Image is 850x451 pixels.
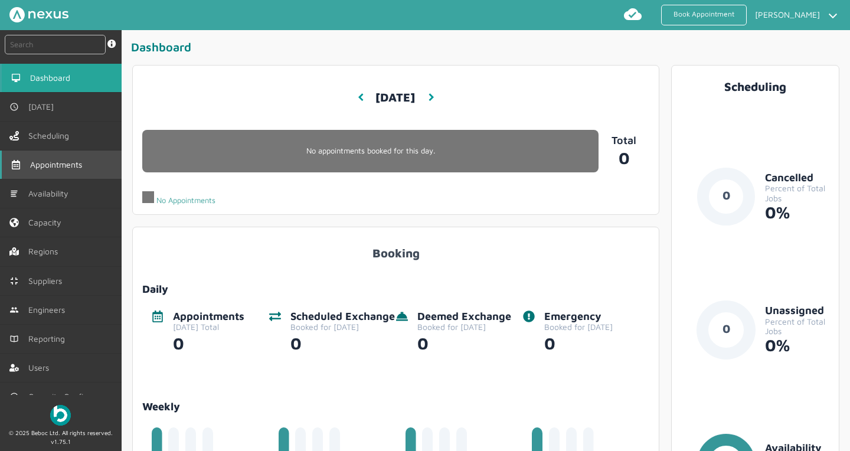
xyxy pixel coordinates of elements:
[417,311,511,323] div: Deemed Exchange
[9,363,19,372] img: user-left-menu.svg
[290,322,395,332] div: Booked for [DATE]
[173,322,244,332] div: [DATE] Total
[681,300,829,378] a: 0UnassignedPercent of Total Jobs0%
[28,131,74,140] span: Scheduling
[9,189,19,198] img: md-list.svg
[9,102,19,112] img: md-time.svg
[9,392,19,401] img: md-time.svg
[9,131,19,140] img: scheduling-left-menu.svg
[290,332,395,353] div: 0
[544,322,613,332] div: Booked for [DATE]
[142,283,650,296] div: Daily
[765,184,829,202] div: Percent of Total Jobs
[11,73,21,83] img: md-desktop.svg
[765,336,829,355] div: 0%
[142,146,599,155] p: No appointments booked for this day.
[544,332,613,353] div: 0
[50,405,71,426] img: Beboc Logo
[290,311,395,323] div: Scheduled Exchange
[722,188,730,202] text: 0
[28,363,54,372] span: Users
[142,401,650,413] a: Weekly
[28,218,66,227] span: Capacity
[9,247,19,256] img: regions.left-menu.svg
[681,167,829,245] a: 0CancelledPercent of Total Jobs0%
[544,311,613,323] div: Emergency
[623,5,642,24] img: md-cloud-done.svg
[28,102,58,112] span: [DATE]
[375,81,415,114] h3: [DATE]
[28,247,63,256] span: Regions
[28,392,96,401] span: Capacity Configs
[765,305,829,317] div: Unassigned
[142,237,650,260] div: Booking
[599,135,649,147] p: Total
[28,189,73,198] span: Availability
[599,146,649,168] a: 0
[9,218,19,227] img: capacity-left-menu.svg
[173,311,244,323] div: Appointments
[30,160,87,169] span: Appointments
[5,35,106,54] input: Search by: Ref, PostCode, MPAN, MPRN, Account, Customer
[9,334,19,344] img: md-book.svg
[28,305,70,315] span: Engineers
[765,317,829,336] div: Percent of Total Jobs
[28,334,70,344] span: Reporting
[9,7,68,22] img: Nexus
[765,172,829,184] div: Cancelled
[765,203,829,222] div: 0%
[9,276,19,286] img: md-contract.svg
[131,40,845,59] div: Dashboard
[417,322,511,332] div: Booked for [DATE]
[28,276,67,286] span: Suppliers
[11,160,21,169] img: appointments-left-menu.svg
[173,332,244,353] div: 0
[722,322,730,335] text: 0
[661,5,747,25] a: Book Appointment
[681,80,829,93] div: Scheduling
[30,73,75,83] span: Dashboard
[142,191,215,205] div: No Appointments
[417,332,511,353] div: 0
[9,305,19,315] img: md-people.svg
